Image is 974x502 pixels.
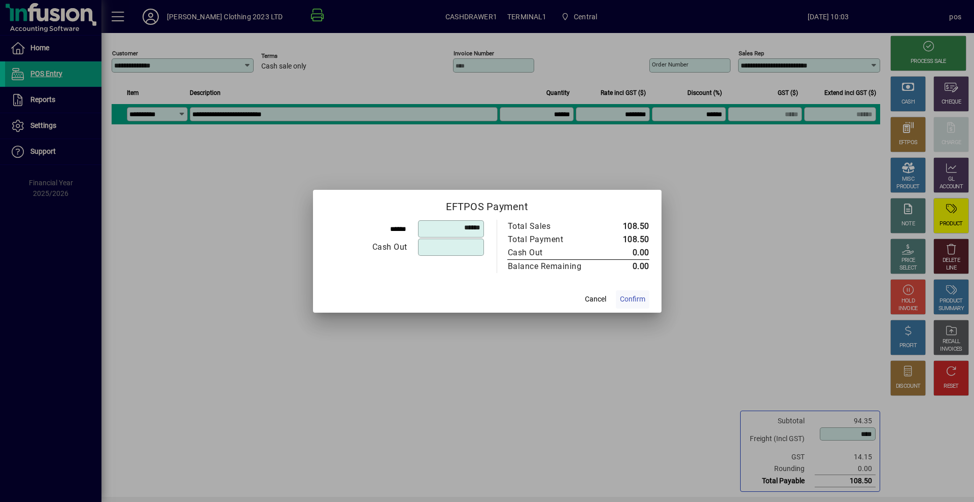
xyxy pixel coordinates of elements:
[620,294,645,305] span: Confirm
[313,190,662,219] h2: EFTPOS Payment
[508,260,593,273] div: Balance Remaining
[507,220,603,233] td: Total Sales
[603,259,649,273] td: 0.00
[585,294,606,305] span: Cancel
[603,246,649,260] td: 0.00
[603,220,649,233] td: 108.50
[603,233,649,246] td: 108.50
[326,241,407,253] div: Cash Out
[616,290,649,309] button: Confirm
[508,247,593,259] div: Cash Out
[579,290,612,309] button: Cancel
[507,233,603,246] td: Total Payment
